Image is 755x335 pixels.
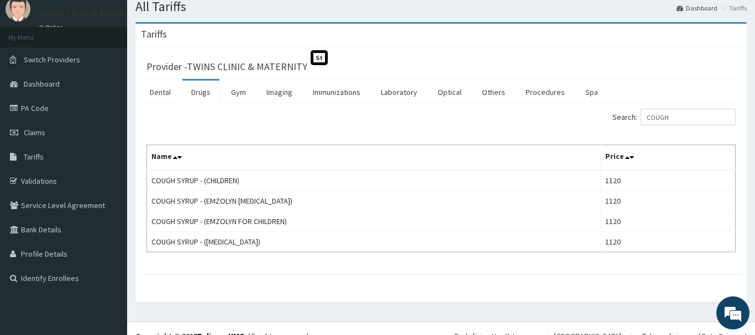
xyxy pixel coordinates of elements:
[600,145,735,171] th: Price
[24,79,60,89] span: Dashboard
[24,127,45,137] span: Claims
[147,211,601,232] td: COUGH SYRUP - (EMZOLYN FOR CHILDREN)
[304,81,369,104] a: Immunizations
[600,170,735,191] td: 1120
[600,232,735,252] td: 1120
[600,191,735,211] td: 1120
[222,81,255,104] a: Gym
[576,81,607,104] a: Spa
[20,55,45,83] img: d_794563401_company_1708531726252_794563401
[24,152,44,162] span: Tariffs
[258,81,301,104] a: Imaging
[372,81,426,104] a: Laboratory
[147,191,601,211] td: COUGH SYRUP - (EMZOLYN [MEDICAL_DATA])
[24,55,80,65] span: Switch Providers
[641,109,736,125] input: Search:
[141,29,167,39] h3: Tariffs
[473,81,514,104] a: Others
[517,81,574,104] a: Procedures
[147,145,601,171] th: Name
[147,232,601,252] td: COUGH SYRUP - ([MEDICAL_DATA])
[64,98,153,210] span: We're online!
[57,62,186,76] div: Chat with us now
[181,6,208,32] div: Minimize live chat window
[141,81,180,104] a: Dental
[600,211,735,232] td: 1120
[719,3,747,13] li: Tariffs
[146,62,307,72] h3: Provider - TWINS CLINIC & MATERNITY
[429,81,470,104] a: Optical
[147,170,601,191] td: COUGH SYRUP - (CHILDREN)
[182,81,219,104] a: Drugs
[677,3,717,13] a: Dashboard
[612,109,736,125] label: Search:
[39,8,142,18] p: Twins Clinic & Maternity
[6,220,211,259] textarea: Type your message and hit 'Enter'
[311,50,328,65] span: St
[39,24,65,31] a: Online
